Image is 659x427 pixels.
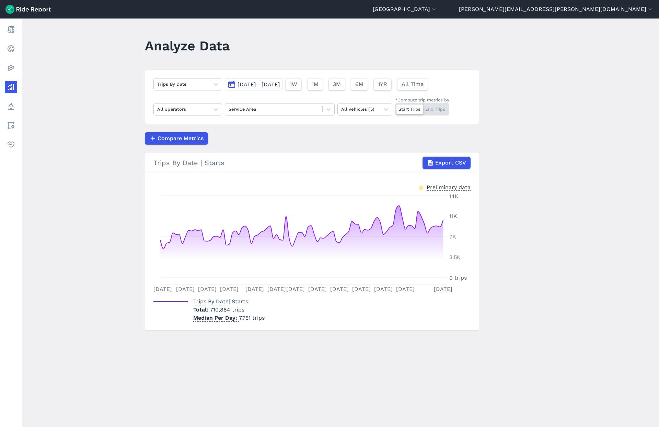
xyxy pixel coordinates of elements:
[153,286,172,292] tspan: [DATE]
[286,286,305,292] tspan: [DATE]
[449,274,467,281] tspan: 0 trips
[290,80,297,88] span: 1W
[5,23,17,36] a: Report
[225,78,282,90] button: [DATE]—[DATE]
[378,80,387,88] span: 1YR
[427,183,471,191] div: Preliminary data
[267,286,286,292] tspan: [DATE]
[395,97,449,103] div: *Compute trip metrics by
[373,78,392,90] button: 1YR
[312,80,319,88] span: 1M
[449,213,457,219] tspan: 11K
[193,313,239,322] span: Median Per Day
[193,296,229,305] span: Trips By Date
[397,78,428,90] button: All Time
[5,138,17,151] a: Health
[198,286,217,292] tspan: [DATE]
[158,134,204,143] span: Compare Metrics
[402,80,424,88] span: All Time
[5,119,17,132] a: Areas
[351,78,368,90] button: 6M
[5,5,51,14] img: Ride Report
[153,157,471,169] div: Trips By Date | Starts
[5,62,17,74] a: Heatmaps
[193,314,265,322] p: 7,751 trips
[333,80,341,88] span: 3M
[210,306,244,313] span: 710,884 trips
[435,159,466,167] span: Export CSV
[176,286,195,292] tspan: [DATE]
[5,81,17,93] a: Analyze
[193,298,248,305] span: | Starts
[355,80,363,88] span: 6M
[193,306,210,313] span: Total
[5,100,17,112] a: Policy
[373,5,437,13] button: [GEOGRAPHIC_DATA]
[238,81,280,88] span: [DATE]—[DATE]
[374,286,393,292] tspan: [DATE]
[145,36,230,55] h1: Analyze Data
[245,286,264,292] tspan: [DATE]
[449,233,456,240] tspan: 7K
[330,286,349,292] tspan: [DATE]
[308,286,327,292] tspan: [DATE]
[145,132,208,145] button: Compare Metrics
[307,78,323,90] button: 1M
[328,78,345,90] button: 3M
[449,254,461,260] tspan: 3.5K
[5,42,17,55] a: Realtime
[285,78,302,90] button: 1W
[352,286,371,292] tspan: [DATE]
[396,286,415,292] tspan: [DATE]
[220,286,239,292] tspan: [DATE]
[459,5,654,13] button: [PERSON_NAME][EMAIL_ADDRESS][PERSON_NAME][DOMAIN_NAME]
[434,286,452,292] tspan: [DATE]
[423,157,471,169] button: Export CSV
[449,193,459,199] tspan: 14K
